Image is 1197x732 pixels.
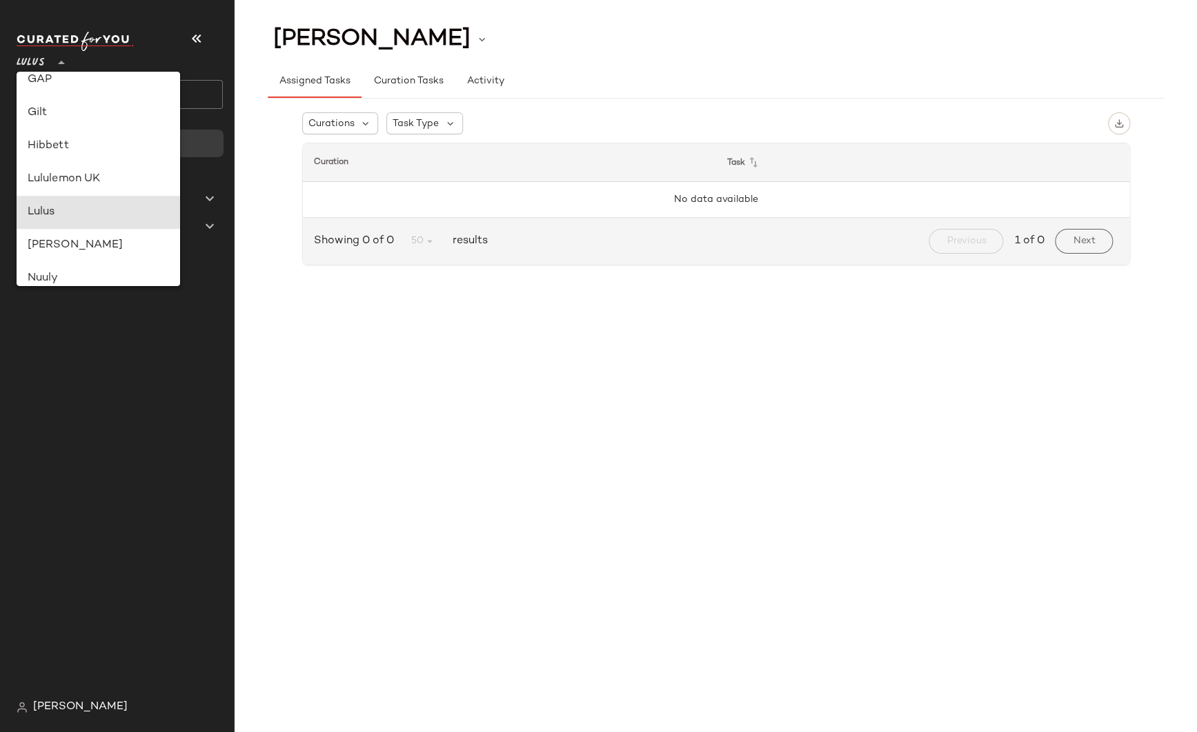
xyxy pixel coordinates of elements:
span: Curations [308,116,355,131]
div: undefined-list [17,72,181,286]
div: Nuuly [28,270,170,287]
div: Lululemon UK [28,171,170,187]
div: Lulus [28,204,170,221]
span: [PERSON_NAME] [33,699,128,715]
img: svg%3e [1114,119,1124,128]
span: Assigned Tasks [279,76,350,87]
th: Curation [303,143,716,182]
img: cfy_white_logo.C9jOOHJF.svg [17,32,134,51]
button: Next [1055,229,1112,254]
span: [PERSON_NAME] [273,26,471,52]
td: No data available [303,182,1129,218]
span: Lulus [17,47,45,72]
span: results [447,233,488,250]
span: Next [1072,236,1095,247]
div: [PERSON_NAME] [28,237,170,254]
div: Gilt [28,105,170,121]
span: Showing 0 of 0 [314,233,399,250]
span: Task Type [393,116,439,131]
div: GAP [28,72,170,88]
span: Activity [466,76,504,87]
div: Hibbett [28,138,170,154]
th: Task [716,143,1129,182]
span: Curation Tasks [373,76,443,87]
span: 1 of 0 [1014,233,1044,250]
img: svg%3e [17,702,28,713]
